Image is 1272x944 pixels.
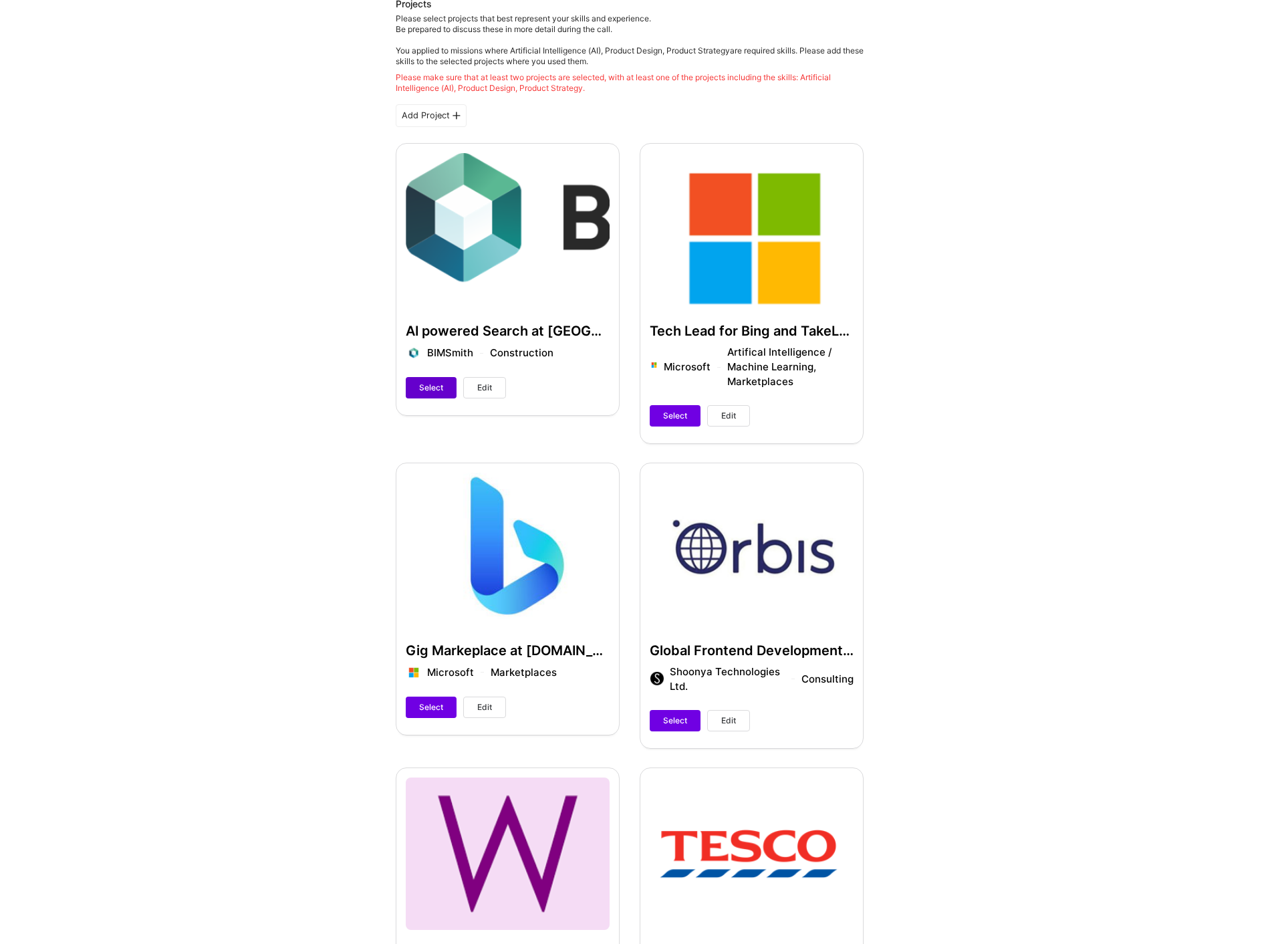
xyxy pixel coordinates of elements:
[463,377,506,398] button: Edit
[419,382,443,394] span: Select
[707,405,750,427] button: Edit
[419,701,443,713] span: Select
[396,13,864,94] div: Please select projects that best represent your skills and experience. Be prepared to discuss the...
[707,710,750,731] button: Edit
[650,710,701,731] button: Select
[721,410,736,422] span: Edit
[663,715,687,727] span: Select
[477,382,492,394] span: Edit
[663,410,687,422] span: Select
[396,72,864,94] div: Please make sure that at least two projects are selected, with at least one of the projects inclu...
[453,112,461,120] i: icon PlusBlackFlat
[396,104,467,127] div: Add Project
[650,405,701,427] button: Select
[406,697,457,718] button: Select
[721,715,736,727] span: Edit
[406,377,457,398] button: Select
[463,697,506,718] button: Edit
[477,701,492,713] span: Edit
